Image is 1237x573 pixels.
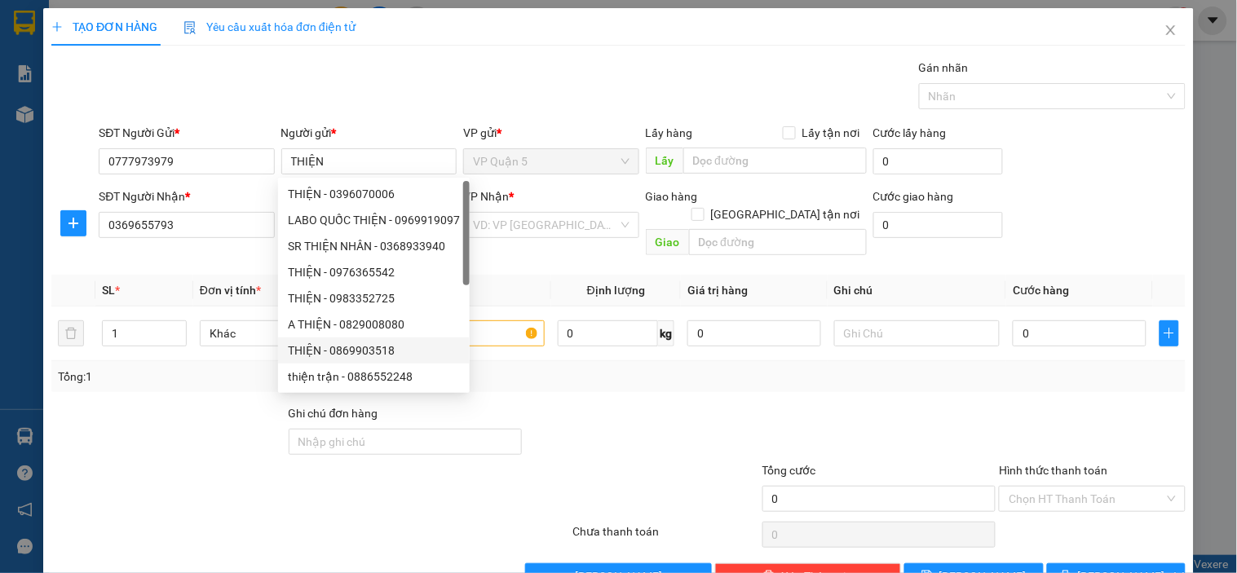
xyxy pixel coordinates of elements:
span: VP Nhận [463,190,509,203]
button: plus [1160,320,1179,346]
span: Increase Value [168,321,186,333]
th: Ghi chú [828,275,1006,306]
div: SĐT Người Nhận [99,187,274,205]
label: Cước lấy hàng [873,126,947,139]
div: VP gửi [463,124,638,142]
span: down [173,335,183,345]
div: thiện trận - 0886552248 [278,364,470,390]
span: close [1164,24,1177,37]
div: thiện trận - 0886552248 [288,368,460,386]
div: SR THIỆN NHÂN - 0368933940 [288,237,460,255]
span: [GEOGRAPHIC_DATA] tận nơi [705,205,867,223]
div: THIỆN - 0396070006 [288,185,460,203]
img: icon [183,21,197,34]
input: Dọc đường [683,148,867,174]
div: 30.000 [12,105,118,125]
div: Chưa thanh toán [571,522,760,551]
div: KHÁNH [14,53,116,73]
div: THIỆN - 0983352725 [288,289,460,307]
span: Yêu cầu xuất hóa đơn điện tử [183,20,356,33]
span: Đơn vị tính [200,284,261,297]
button: plus [60,210,86,236]
div: THIỆN - 0983352725 [278,285,470,311]
span: Lấy [646,148,683,174]
div: LABO QUỐC THIỆN - 0969919097 [288,211,460,229]
span: plus [61,217,86,230]
div: Tổng: 1 [58,368,479,386]
span: Cước hàng [1013,284,1069,297]
input: 0 [687,320,821,346]
div: THIỆN - 0976365542 [288,263,460,281]
span: Định lượng [587,284,645,297]
input: Ghi Chú [834,320,1000,346]
div: LOAN [127,53,238,73]
input: Ghi chú đơn hàng [289,429,523,455]
div: SĐT Người Gửi [99,124,274,142]
span: plus [1160,327,1178,340]
div: THIỆN - 0869903518 [288,342,460,359]
span: TẠO ĐƠN HÀNG [51,20,157,33]
div: THIỆN - 0396070006 [278,181,470,207]
span: plus [51,21,63,33]
div: A THIỆN - 0829008080 [288,315,460,333]
div: THIỆN - 0869903518 [278,337,470,364]
span: Gửi: [14,15,39,33]
label: Gán nhãn [919,61,969,74]
input: Cước giao hàng [873,212,1004,238]
input: Dọc đường [689,229,867,255]
div: A THIỆN - 0829008080 [278,311,470,337]
div: VP Bom Bo [127,14,238,53]
div: Người gửi [281,124,457,142]
div: LABO QUỐC THIỆN - 0969919097 [278,207,470,233]
span: VP Quận 5 [473,149,629,174]
span: Giá trị hàng [687,284,748,297]
span: Lấy hàng [646,126,693,139]
label: Ghi chú đơn hàng [289,407,378,420]
span: Tổng cước [762,464,816,477]
div: VP Quận 5 [14,14,116,53]
div: THIỆN - 0976365542 [278,259,470,285]
span: kg [658,320,674,346]
span: Khác [210,321,356,346]
span: Nhận: [127,15,166,33]
button: delete [58,320,84,346]
span: Giao hàng [646,190,698,203]
input: Cước lấy hàng [873,148,1004,174]
button: Close [1148,8,1194,54]
span: Decrease Value [168,333,186,346]
span: up [173,324,183,333]
div: SR THIỆN NHÂN - 0368933940 [278,233,470,259]
span: Lấy tận nơi [796,124,867,142]
span: CR : [12,107,38,124]
span: SL [102,284,115,297]
label: Cước giao hàng [873,190,954,203]
label: Hình thức thanh toán [999,464,1107,477]
span: Giao [646,229,689,255]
